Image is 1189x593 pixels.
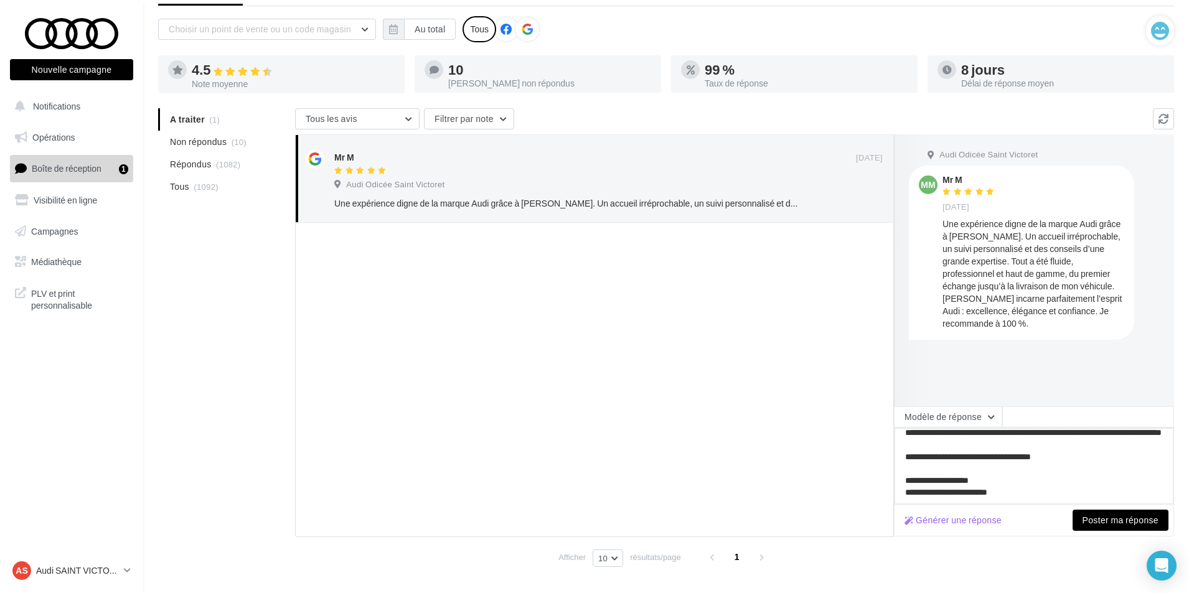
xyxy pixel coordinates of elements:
span: Audi Odicée Saint Victoret [346,179,444,190]
button: Nouvelle campagne [10,59,133,80]
button: Au total [383,19,456,40]
button: Choisir un point de vente ou un code magasin [158,19,376,40]
span: Choisir un point de vente ou un code magasin [169,24,351,34]
button: Poster ma réponse [1073,510,1168,531]
span: Opérations [32,132,75,142]
div: 10 [448,63,651,77]
div: 99 % [705,63,908,77]
a: Boîte de réception1 [7,155,136,182]
a: Visibilité en ligne [7,187,136,213]
div: Tous [463,16,496,42]
div: Open Intercom Messenger [1147,551,1177,581]
span: résultats/page [630,551,681,563]
div: Délai de réponse moyen [961,79,1164,88]
span: Médiathèque [31,256,82,267]
span: [DATE] [942,202,969,213]
button: Notifications [7,93,131,119]
div: Une expérience digne de la marque Audi grâce à [PERSON_NAME]. Un accueil irréprochable, un suivi ... [334,197,802,210]
span: [DATE] [856,152,883,164]
div: 1 [119,164,128,174]
div: 8 jours [961,63,1164,77]
div: [PERSON_NAME] non répondus [448,79,651,88]
span: 10 [598,553,608,563]
span: Non répondus [170,136,227,148]
span: 1 [727,547,747,567]
div: Taux de réponse [705,79,908,88]
a: AS Audi SAINT VICTORET [10,559,133,582]
span: MM [921,179,935,191]
span: Répondus [170,158,212,170]
span: (1092) [194,182,219,192]
p: Audi SAINT VICTORET [36,564,119,577]
span: Afficher [558,551,586,563]
div: Mr M [942,175,997,184]
button: 10 [593,549,623,567]
a: Campagnes [7,218,136,245]
button: Au total [404,19,456,40]
span: Notifications [33,101,80,111]
div: 4.5 [192,63,395,77]
span: PLV et print personnalisable [31,285,128,312]
button: Filtrer par note [424,108,514,129]
span: AS [16,564,27,577]
span: (10) [232,137,247,147]
span: (1082) [216,159,241,169]
span: Campagnes [31,225,78,236]
a: PLV et print personnalisable [7,280,136,317]
span: Visibilité en ligne [34,195,97,205]
span: Tous [170,180,189,193]
span: Tous les avis [306,113,357,124]
button: Tous les avis [295,108,420,129]
span: Boîte de réception [32,163,101,174]
div: Une expérience digne de la marque Audi grâce à [PERSON_NAME]. Un accueil irréprochable, un suivi ... [942,218,1124,330]
button: Modèle de réponse [894,406,1002,427]
div: Mr M [334,151,354,164]
button: Générer une réponse [900,513,1007,528]
a: Opérations [7,124,136,151]
a: Médiathèque [7,249,136,275]
div: Note moyenne [192,80,395,88]
span: Audi Odicée Saint Victoret [939,149,1038,161]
